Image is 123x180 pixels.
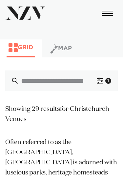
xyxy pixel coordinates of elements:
img: nzv-logo.png [5,7,45,20]
button: Map [48,43,74,57]
div: Showing 29 results [5,104,118,124]
button: 1 [90,70,118,91]
div: 1 [105,78,111,84]
button: Grid [7,43,35,57]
